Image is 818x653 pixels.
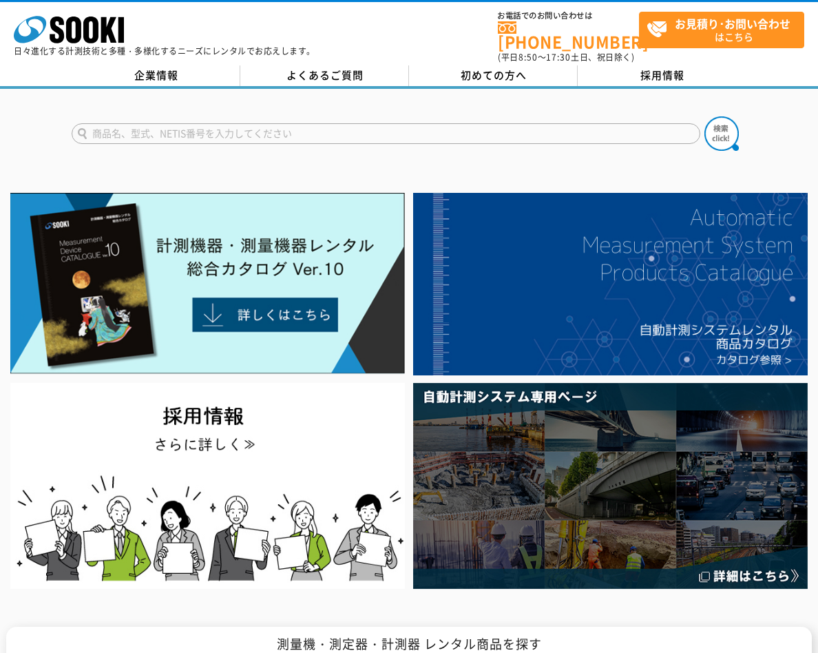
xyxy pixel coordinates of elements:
span: 17:30 [546,51,571,63]
a: お見積り･お問い合わせはこちら [639,12,804,48]
img: btn_search.png [704,116,739,151]
input: 商品名、型式、NETIS番号を入力してください [72,123,700,144]
img: 自動計測システム専用ページ [413,383,808,588]
a: 初めての方へ [409,65,578,86]
img: 自動計測システムカタログ [413,193,808,375]
span: お電話でのお問い合わせは [498,12,639,20]
strong: お見積り･お問い合わせ [675,15,790,32]
span: 初めての方へ [461,68,527,83]
span: (平日 ～ 土日、祝日除く) [498,51,634,63]
p: 日々進化する計測技術と多種・多様化するニーズにレンタルでお応えします。 [14,47,315,55]
img: SOOKI recruit [10,383,405,588]
span: 8:50 [518,51,538,63]
a: よくあるご質問 [240,65,409,86]
a: 採用情報 [578,65,746,86]
img: Catalog Ver10 [10,193,405,374]
span: はこちら [647,12,804,47]
a: 企業情報 [72,65,240,86]
a: [PHONE_NUMBER] [498,21,639,50]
